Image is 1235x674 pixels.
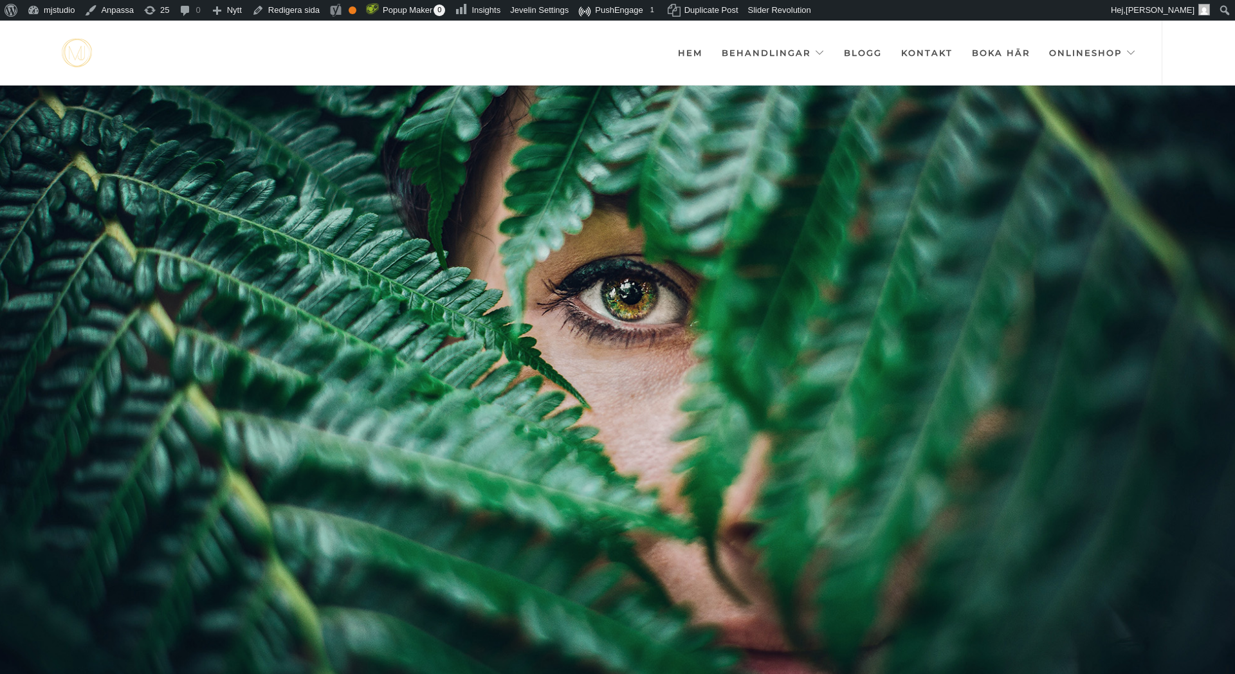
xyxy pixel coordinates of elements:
span: 0 [434,5,445,16]
img: mjstudio [62,39,92,68]
span: Slider Revolution [748,5,811,15]
a: Hem [678,21,702,85]
a: Blogg [844,21,882,85]
a: mjstudio mjstudio mjstudio [62,39,92,68]
span: [PERSON_NAME] [1126,5,1194,15]
a: Behandlingar [722,21,825,85]
a: Boka här [972,21,1030,85]
span: 1 [646,5,658,16]
a: Kontakt [901,21,953,85]
div: OK [349,6,356,14]
a: Onlineshop [1049,21,1136,85]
